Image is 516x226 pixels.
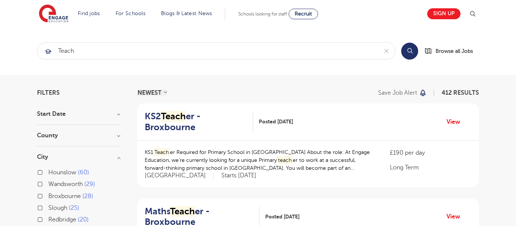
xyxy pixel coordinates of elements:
[48,181,53,186] input: Wandsworth 29
[378,90,427,96] button: Save job alert
[259,118,293,126] span: Posted [DATE]
[48,216,53,221] input: Redbridge 20
[48,216,76,223] span: Redbridge
[145,111,247,133] h2: KS2 er - Broxbourne
[446,212,466,221] a: View
[37,43,378,59] input: Submit
[116,11,145,16] a: For Schools
[69,204,79,211] span: 25
[48,193,53,198] input: Broxbourne 28
[436,47,473,55] span: Browse all Jobs
[378,90,417,96] p: Save job alert
[161,111,186,121] mark: Teach
[48,169,53,174] input: Hounslow 60
[48,193,81,200] span: Broxbourne
[390,148,471,157] p: £190 per day
[295,11,312,17] span: Recruit
[145,111,253,133] a: KS2Teacher - Broxbourne
[48,204,67,211] span: Slough
[221,172,256,180] p: Starts [DATE]
[37,154,120,160] h3: City
[145,172,214,180] span: [GEOGRAPHIC_DATA]
[84,181,95,188] span: 29
[378,43,395,59] button: Clear
[442,89,479,96] span: 412 RESULTS
[78,169,89,176] span: 60
[48,181,83,188] span: Wandsworth
[401,43,418,60] button: Search
[161,11,212,16] a: Blogs & Latest News
[424,47,479,55] a: Browse all Jobs
[37,42,395,60] div: Submit
[265,213,300,221] span: Posted [DATE]
[48,169,76,176] span: Hounslow
[78,216,89,223] span: 20
[82,193,93,200] span: 28
[153,148,170,156] mark: Teach
[48,204,53,209] input: Slough 25
[37,132,120,138] h3: County
[446,117,466,127] a: View
[170,206,195,217] mark: Teach
[238,11,287,17] span: Schools looking for staff
[37,111,120,117] h3: Start Date
[78,11,100,16] a: Find jobs
[37,90,60,96] span: Filters
[39,5,68,23] img: Engage Education
[427,8,460,19] a: Sign up
[277,156,293,164] mark: teach
[145,148,375,172] p: KS1 er Required for Primary School in [GEOGRAPHIC_DATA] About the role: At Engage Education, we’r...
[390,163,471,172] p: Long Term
[289,9,318,19] a: Recruit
